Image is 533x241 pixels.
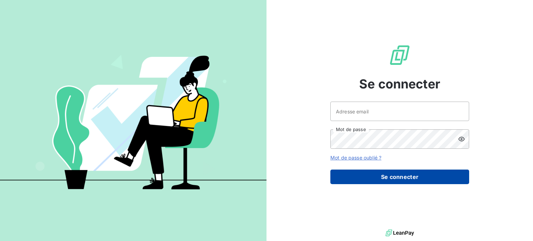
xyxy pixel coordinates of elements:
button: Se connecter [330,170,469,184]
img: Logo LeanPay [389,44,411,66]
input: placeholder [330,102,469,121]
img: logo [386,228,414,238]
span: Se connecter [359,75,440,93]
a: Mot de passe oublié ? [330,155,381,161]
